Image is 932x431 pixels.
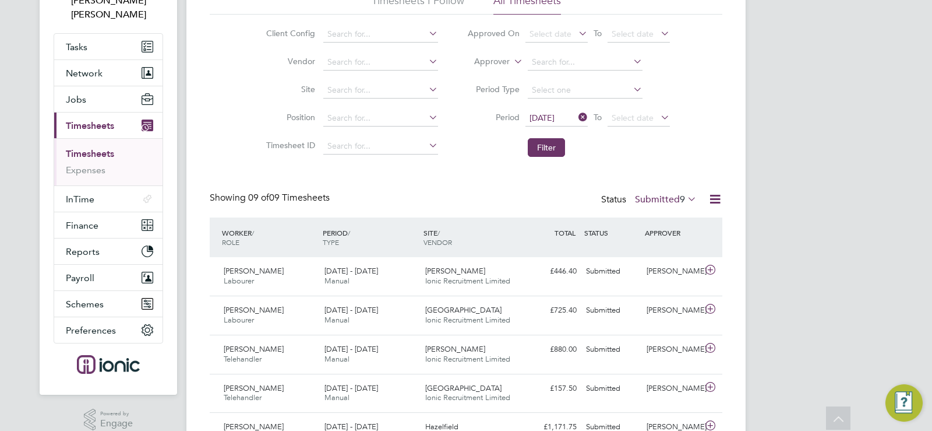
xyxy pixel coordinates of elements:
[320,222,421,253] div: PERIOD
[425,383,502,393] span: [GEOGRAPHIC_DATA]
[324,393,349,402] span: Manual
[528,54,642,71] input: Search for...
[323,82,438,99] input: Search for...
[425,276,510,286] span: Ionic Recruitment Limited
[100,409,133,419] span: Powered by
[224,305,284,315] span: [PERSON_NAME]
[642,301,702,320] div: [PERSON_NAME]
[66,164,105,176] a: Expenses
[521,262,581,281] div: £446.40
[425,315,510,325] span: Ionic Recruitment Limited
[54,186,163,212] button: InTime
[224,383,284,393] span: [PERSON_NAME]
[66,41,87,52] span: Tasks
[263,84,315,94] label: Site
[528,82,642,99] input: Select one
[77,355,140,374] img: ionic-logo-retina.png
[324,315,349,325] span: Manual
[224,354,262,364] span: Telehandler
[348,228,350,237] span: /
[521,340,581,359] div: £880.00
[54,355,163,374] a: Go to home page
[54,60,163,86] button: Network
[263,112,315,122] label: Position
[66,94,86,105] span: Jobs
[54,239,163,264] button: Reports
[425,344,485,354] span: [PERSON_NAME]
[224,266,284,276] span: [PERSON_NAME]
[601,192,699,208] div: Status
[421,222,521,253] div: SITE
[54,212,163,238] button: Finance
[635,194,697,205] label: Submitted
[467,112,520,122] label: Period
[425,266,485,276] span: [PERSON_NAME]
[210,192,332,204] div: Showing
[263,56,315,66] label: Vendor
[54,34,163,59] a: Tasks
[324,266,378,276] span: [DATE] - [DATE]
[323,237,339,247] span: TYPE
[529,29,571,39] span: Select date
[680,194,685,205] span: 9
[224,315,254,325] span: Labourer
[324,344,378,354] span: [DATE] - [DATE]
[612,113,654,123] span: Select date
[423,237,452,247] span: VENDOR
[222,237,239,247] span: ROLE
[324,276,349,286] span: Manual
[66,194,94,205] span: InTime
[323,54,438,71] input: Search for...
[66,272,94,283] span: Payroll
[642,222,702,243] div: APPROVER
[263,140,315,150] label: Timesheet ID
[437,228,440,237] span: /
[467,84,520,94] label: Period Type
[323,110,438,127] input: Search for...
[323,138,438,155] input: Search for...
[642,340,702,359] div: [PERSON_NAME]
[54,265,163,290] button: Payroll
[66,299,104,310] span: Schemes
[529,113,555,123] span: [DATE]
[54,317,163,343] button: Preferences
[66,246,100,257] span: Reports
[54,86,163,112] button: Jobs
[248,192,330,204] span: 09 Timesheets
[100,419,133,429] span: Engage
[324,354,349,364] span: Manual
[581,222,642,243] div: STATUS
[324,383,378,393] span: [DATE] - [DATE]
[66,148,114,159] a: Timesheets
[528,138,565,157] button: Filter
[224,393,262,402] span: Telehandler
[66,120,114,131] span: Timesheets
[224,276,254,286] span: Labourer
[642,262,702,281] div: [PERSON_NAME]
[252,228,254,237] span: /
[581,301,642,320] div: Submitted
[590,110,605,125] span: To
[612,29,654,39] span: Select date
[521,379,581,398] div: £157.50
[425,393,510,402] span: Ionic Recruitment Limited
[66,68,103,79] span: Network
[54,138,163,185] div: Timesheets
[581,262,642,281] div: Submitted
[324,305,378,315] span: [DATE] - [DATE]
[219,222,320,253] div: WORKER
[425,305,502,315] span: [GEOGRAPHIC_DATA]
[581,340,642,359] div: Submitted
[66,325,116,336] span: Preferences
[323,26,438,43] input: Search for...
[885,384,923,422] button: Engage Resource Center
[555,228,576,237] span: TOTAL
[581,379,642,398] div: Submitted
[224,344,284,354] span: [PERSON_NAME]
[457,56,510,68] label: Approver
[467,28,520,38] label: Approved On
[84,409,133,431] a: Powered byEngage
[248,192,269,204] span: 09 of
[521,301,581,320] div: £725.40
[590,26,605,41] span: To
